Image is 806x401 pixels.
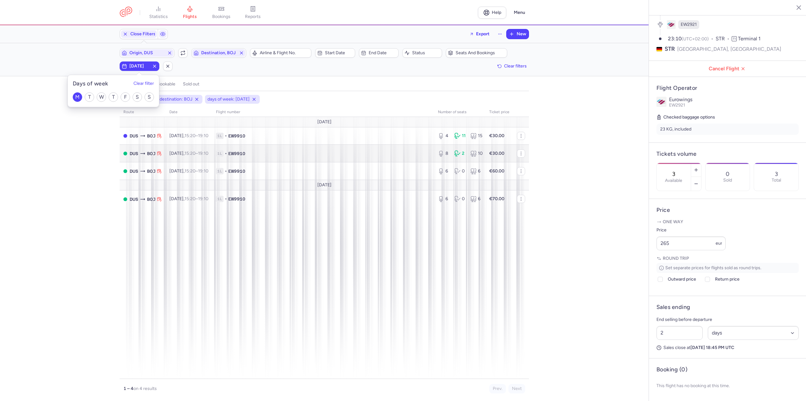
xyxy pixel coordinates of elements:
[207,96,250,102] span: days of week: [DATE]
[216,168,224,174] span: 1L
[677,45,781,53] span: [GEOGRAPHIC_DATA], [GEOGRAPHIC_DATA]
[656,226,726,234] label: Price
[369,50,396,55] span: End date
[656,206,799,214] h4: Price
[120,29,158,39] button: Close Filters
[123,169,127,173] span: OPEN
[434,108,485,117] th: number of seats
[206,6,237,20] a: bookings
[495,61,529,71] button: Clear filters
[73,80,108,87] h5: Days of week
[669,102,685,108] span: EW2921
[668,276,696,283] span: Outward price
[147,132,156,139] span: Bourgas, Burgas, Bulgaria
[228,150,245,157] span: EW9910
[438,196,449,202] div: 6
[143,6,174,20] a: statistics
[690,345,734,350] strong: [DATE] 18:45 PM UTC
[129,50,165,55] span: Origin, DUS
[225,133,227,139] span: •
[656,366,687,373] h4: Booking (0)
[184,133,208,138] span: –
[656,378,799,393] p: This flight has no booking at this time.
[656,236,726,250] input: ---
[147,196,156,203] span: Bourgas, Burgas, Bulgaria
[191,48,246,58] button: Destination, BOJ
[169,196,208,201] span: [DATE],
[169,151,208,156] span: [DATE],
[656,124,799,135] li: 23 KG, included
[130,132,138,139] span: Düsseldorf International Airport, Düsseldorf, Germany
[184,168,208,174] span: –
[317,183,332,188] span: [DATE]
[507,29,529,39] button: New
[510,7,529,19] button: Menu
[325,50,353,55] span: Start date
[454,168,466,174] div: 0
[183,14,197,20] span: flights
[149,14,168,20] span: statistics
[658,277,663,282] input: Outward price
[174,6,206,20] a: flights
[123,386,133,391] strong: 1 – 4
[123,134,127,138] span: CLOSED
[654,66,801,72] span: Cancel Flight
[412,50,440,55] span: Status
[228,196,245,202] span: EW9910
[470,150,482,157] div: 10
[504,64,527,68] span: Clear filters
[184,133,196,138] time: 15:20
[169,168,208,174] span: [DATE],
[160,96,192,102] span: destination: BOJ
[667,20,676,29] figure: EW airline logo
[198,168,208,174] time: 19:10
[470,196,482,202] div: 6
[470,168,482,174] div: 6
[201,50,236,55] span: Destination, BOJ
[489,151,504,156] strong: €30.00
[184,196,208,201] span: –
[517,32,526,37] span: New
[656,97,667,107] img: Eurowings logo
[120,61,159,71] button: [DATE]
[716,35,732,43] span: STR
[216,133,224,139] span: 1L
[130,168,138,175] span: Düsseldorf International Airport, Düsseldorf, Germany
[402,48,442,58] button: Status
[738,36,761,42] span: Terminal 1
[489,168,504,174] strong: €60.00
[470,133,482,139] div: 15
[446,48,507,58] button: Seats and bookings
[157,81,175,87] h4: bookable
[656,150,799,158] h4: Tickets volume
[147,168,156,175] span: Bourgas, Burgas, Bulgaria
[456,50,505,55] span: Seats and bookings
[669,97,799,102] p: Eurowings
[723,178,732,183] p: Sold
[656,263,799,273] p: Set separate prices for flights sold as round trips.
[508,384,525,393] button: Next
[681,21,697,28] span: EW2921
[166,108,212,117] th: date
[656,304,690,311] h4: Sales ending
[225,150,227,157] span: •
[120,7,132,18] a: CitizenPlane red outlined logo
[260,50,309,55] span: Airline & Flight No.
[656,113,799,121] h5: Checked baggage options
[438,150,449,157] div: 8
[775,171,778,177] p: 3
[656,219,799,225] p: One way
[133,81,154,86] button: Clear filter
[225,168,227,174] span: •
[183,81,199,87] h4: sold out
[492,10,501,15] span: Help
[476,32,490,36] span: Export
[216,196,224,202] span: 1L
[130,196,138,203] span: Düsseldorf International Airport, Düsseldorf, Germany
[147,150,156,157] span: Bourgas, Burgas, Bulgaria
[668,36,682,42] time: 23:10
[250,48,311,58] button: Airline & Flight No.
[665,178,682,183] label: Available
[359,48,399,58] button: End date
[732,36,737,41] span: T1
